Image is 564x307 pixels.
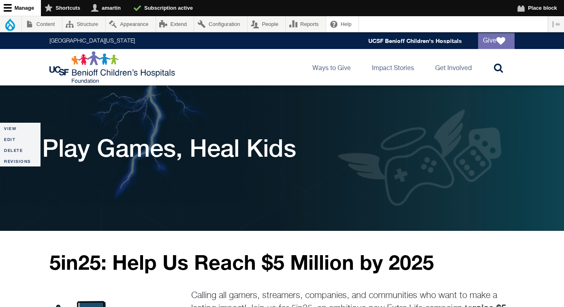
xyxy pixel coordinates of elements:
a: Impact Stories [365,49,421,85]
a: Give [478,33,515,49]
a: Configuration [194,16,247,32]
a: Content [22,16,62,32]
a: Appearance [106,16,156,32]
a: UCSF Benioff Children's Hospitals [368,37,462,44]
a: Extend [156,16,194,32]
a: People [248,16,286,32]
a: Ways to Give [306,49,357,85]
h1: Play Games, Heal Kids [42,134,296,162]
p: 5in25: Help Us Reach $5 Million by 2025 [49,251,515,273]
a: Help [326,16,359,32]
a: Structure [62,16,105,32]
button: Vertical orientation [548,16,564,32]
a: Reports [286,16,326,32]
img: Logo for UCSF Benioff Children's Hospitals Foundation [49,51,177,83]
a: Get Involved [429,49,478,85]
a: [GEOGRAPHIC_DATA][US_STATE] [49,38,135,44]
